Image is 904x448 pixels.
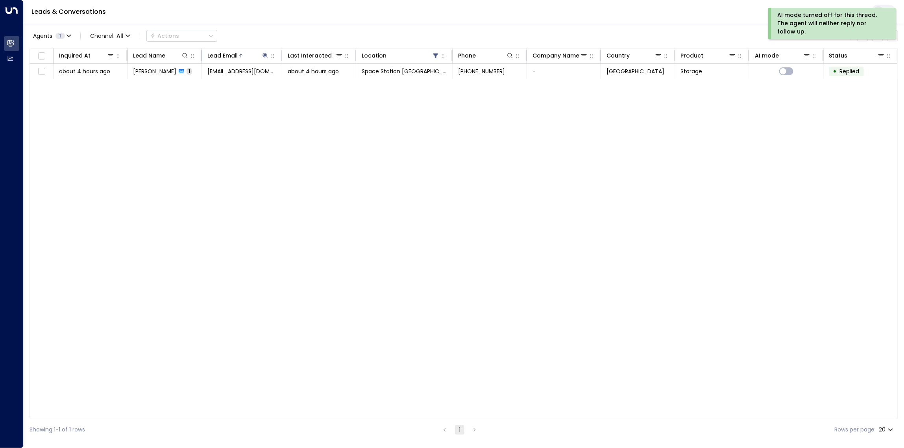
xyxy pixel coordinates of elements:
[187,68,192,74] span: 1
[30,426,85,434] div: Showing 1-1 of 1 rows
[30,30,74,41] button: Agents1
[840,67,860,75] span: Replied
[59,51,91,60] div: Inquired At
[37,67,46,76] span: Toggle select row
[834,426,876,434] label: Rows per page:
[362,51,386,60] div: Location
[681,51,736,60] div: Product
[288,51,343,60] div: Last Interacted
[288,67,339,75] span: about 4 hours ago
[458,51,514,60] div: Phone
[150,32,179,39] div: Actions
[59,51,115,60] div: Inquired At
[777,11,886,36] div: AI mode turned off for this thread. The agent will neither reply nor follow up.
[37,51,46,61] span: Toggle select all
[458,67,505,75] span: +447868824777
[288,51,332,60] div: Last Interacted
[33,33,52,39] span: Agents
[879,424,895,435] div: 20
[532,51,588,60] div: Company Name
[31,7,106,16] a: Leads & Conversations
[458,51,476,60] div: Phone
[755,51,779,60] div: AI mode
[606,67,664,75] span: United Kingdom
[440,425,480,435] nav: pagination navigation
[207,51,269,60] div: Lead Email
[133,67,176,75] span: Jade Woodward
[116,33,124,39] span: All
[681,67,702,75] span: Storage
[829,51,885,60] div: Status
[681,51,704,60] div: Product
[362,67,447,75] span: Space Station Solihull
[146,30,217,42] div: Button group with a nested menu
[133,51,189,60] div: Lead Name
[59,67,110,75] span: about 4 hours ago
[833,65,837,78] div: •
[55,33,65,39] span: 1
[527,64,601,79] td: -
[455,425,464,435] button: page 1
[207,51,238,60] div: Lead Email
[87,30,133,41] button: Channel:All
[606,51,662,60] div: Country
[829,51,848,60] div: Status
[146,30,217,42] button: Actions
[133,51,165,60] div: Lead Name
[362,51,440,60] div: Location
[207,67,276,75] span: fikymefug@gmail.com
[87,30,133,41] span: Channel:
[606,51,630,60] div: Country
[755,51,810,60] div: AI mode
[532,51,579,60] div: Company Name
